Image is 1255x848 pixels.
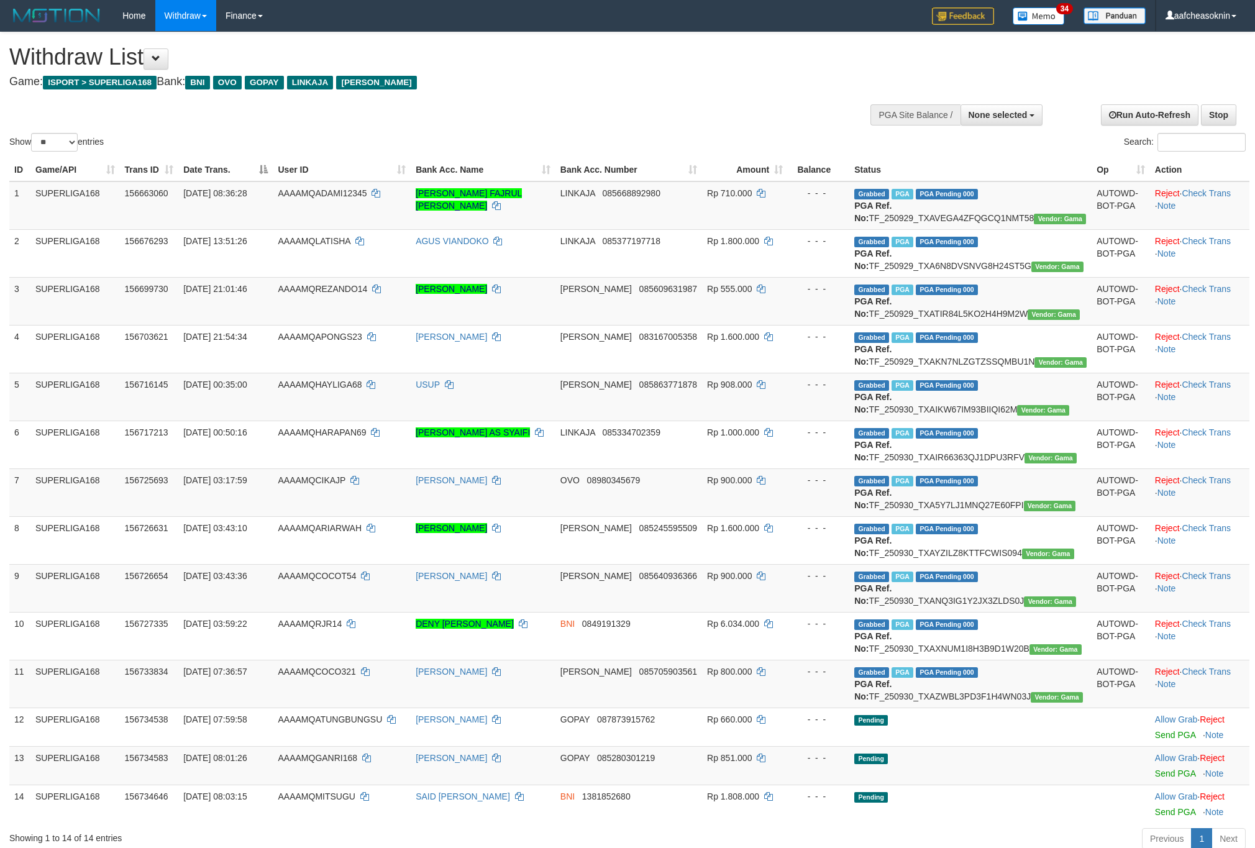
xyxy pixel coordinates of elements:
td: · · [1150,181,1249,230]
td: SUPERLIGA168 [30,612,120,660]
span: Grabbed [854,619,889,630]
a: Note [1157,248,1176,258]
th: Status [849,158,1092,181]
span: GOPAY [245,76,284,89]
div: PGA Site Balance / [870,104,960,125]
a: Allow Grab [1155,714,1197,724]
b: PGA Ref. No: [854,488,892,510]
td: AUTOWD-BOT-PGA [1092,421,1150,468]
td: AUTOWD-BOT-PGA [1092,564,1150,612]
span: LINKAJA [560,236,595,246]
a: [PERSON_NAME] [416,667,487,677]
div: - - - [793,713,844,726]
span: Rp 908.000 [707,380,752,390]
span: AAAAMQREZANDO14 [278,284,367,294]
td: TF_250930_TXA5Y7LJ1MNQ27E60FPI [849,468,1092,516]
span: OVO [560,475,580,485]
a: Check Trans [1182,523,1231,533]
a: Reject [1200,714,1225,724]
span: 156663060 [125,188,168,198]
span: PGA Pending [916,189,978,199]
span: Marked by aafsoycanthlai [892,237,913,247]
img: Feedback.jpg [932,7,994,25]
td: TF_250929_TXAVEGA4ZFQGCQ1NMT58 [849,181,1092,230]
span: PGA Pending [916,332,978,343]
span: GOPAY [560,714,590,724]
b: PGA Ref. No: [854,392,892,414]
a: [PERSON_NAME] [416,714,487,724]
a: Reject [1155,619,1180,629]
td: SUPERLIGA168 [30,373,120,421]
span: Marked by aafnonsreyleab [892,428,913,439]
th: User ID: activate to sort column ascending [273,158,411,181]
span: Rp 1.600.000 [707,523,759,533]
span: 156703621 [125,332,168,342]
span: Grabbed [854,428,889,439]
a: [PERSON_NAME] [416,571,487,581]
span: [DATE] 03:43:10 [183,523,247,533]
td: SUPERLIGA168 [30,708,120,746]
td: · [1150,746,1249,785]
span: Vendor URL: https://trx31.1velocity.biz [1017,405,1069,416]
div: - - - [793,283,844,295]
b: PGA Ref. No: [854,201,892,223]
span: ISPORT > SUPERLIGA168 [43,76,157,89]
a: [PERSON_NAME] [416,523,487,533]
a: Note [1157,631,1176,641]
td: SUPERLIGA168 [30,564,120,612]
span: [PERSON_NAME] [336,76,416,89]
td: SUPERLIGA168 [30,181,120,230]
span: Rp 800.000 [707,667,752,677]
td: AUTOWD-BOT-PGA [1092,325,1150,373]
span: [DATE] 07:36:57 [183,667,247,677]
a: Reject [1155,236,1180,246]
span: [DATE] 13:51:26 [183,236,247,246]
span: Marked by aafchhiseyha [892,285,913,295]
td: TF_250930_TXAIR66363QJ1DPU3RFV [849,421,1092,468]
b: PGA Ref. No: [854,248,892,271]
td: AUTOWD-BOT-PGA [1092,277,1150,325]
div: - - - [793,235,844,247]
td: AUTOWD-BOT-PGA [1092,612,1150,660]
span: 156734538 [125,714,168,724]
td: 3 [9,277,30,325]
span: PGA Pending [916,428,978,439]
div: - - - [793,187,844,199]
th: Op: activate to sort column ascending [1092,158,1150,181]
span: Copy 085705903561 to clipboard [639,667,697,677]
span: [DATE] 21:54:34 [183,332,247,342]
td: SUPERLIGA168 [30,325,120,373]
b: PGA Ref. No: [854,631,892,654]
span: Rp 900.000 [707,571,752,581]
span: Rp 900.000 [707,475,752,485]
span: BNI [185,76,209,89]
div: - - - [793,331,844,343]
a: Check Trans [1182,427,1231,437]
select: Showentries [31,133,78,152]
td: SUPERLIGA168 [30,660,120,708]
span: Grabbed [854,332,889,343]
span: AAAAMQADAMI12345 [278,188,367,198]
span: Grabbed [854,285,889,295]
span: [PERSON_NAME] [560,571,632,581]
a: Note [1205,730,1224,740]
span: [PERSON_NAME] [560,284,632,294]
span: Marked by aafnonsreyleab [892,619,913,630]
span: Copy 085640936366 to clipboard [639,571,697,581]
span: Copy 085334702359 to clipboard [603,427,660,437]
span: Vendor URL: https://trx31.1velocity.biz [1031,262,1084,272]
span: Vendor URL: https://trx31.1velocity.biz [1025,453,1077,463]
td: 8 [9,516,30,564]
td: · · [1150,277,1249,325]
td: TF_250930_TXAIKW67IM93BIIQI62M [849,373,1092,421]
td: SUPERLIGA168 [30,229,120,277]
span: Marked by aafchhiseyha [892,667,913,678]
span: Vendor URL: https://trx31.1velocity.biz [1022,549,1074,559]
span: Vendor URL: https://trx31.1velocity.biz [1024,501,1076,511]
span: 156726631 [125,523,168,533]
span: [PERSON_NAME] [560,523,632,533]
span: Copy 085863771878 to clipboard [639,380,697,390]
td: 5 [9,373,30,421]
td: AUTOWD-BOT-PGA [1092,516,1150,564]
h4: Game: Bank: [9,76,824,88]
